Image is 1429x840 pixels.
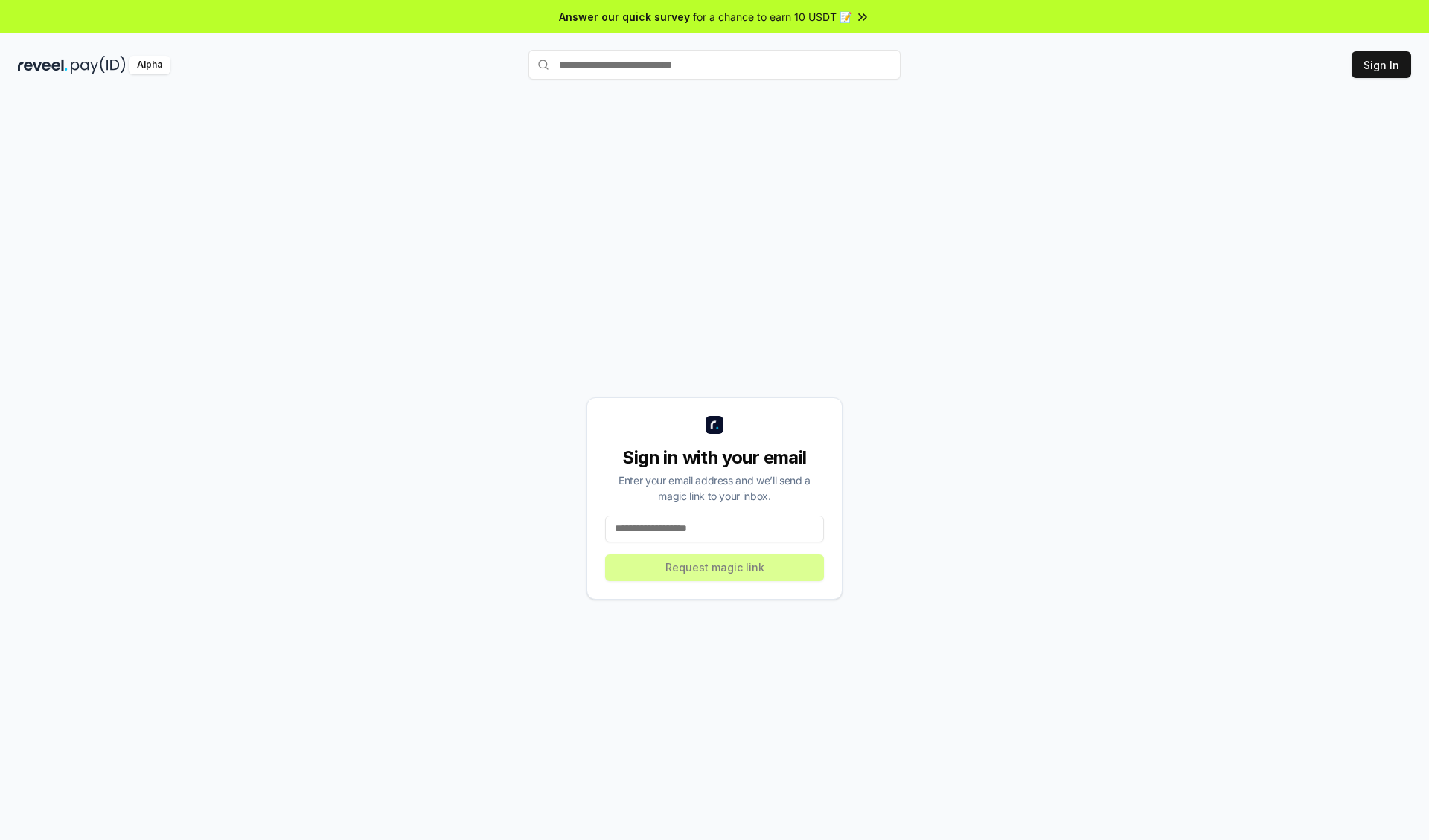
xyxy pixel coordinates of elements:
img: logo_small [706,416,723,434]
div: Enter your email address and we’ll send a magic link to your inbox. [605,472,824,504]
span: for a chance to earn 10 USDT 📝 [693,9,852,25]
div: Sign in with your email [605,446,824,469]
img: pay_id [71,56,126,74]
img: reveel_dark [18,56,68,74]
button: Sign In [1352,51,1411,78]
div: Alpha [129,56,170,74]
span: Answer our quick survey [559,9,690,25]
